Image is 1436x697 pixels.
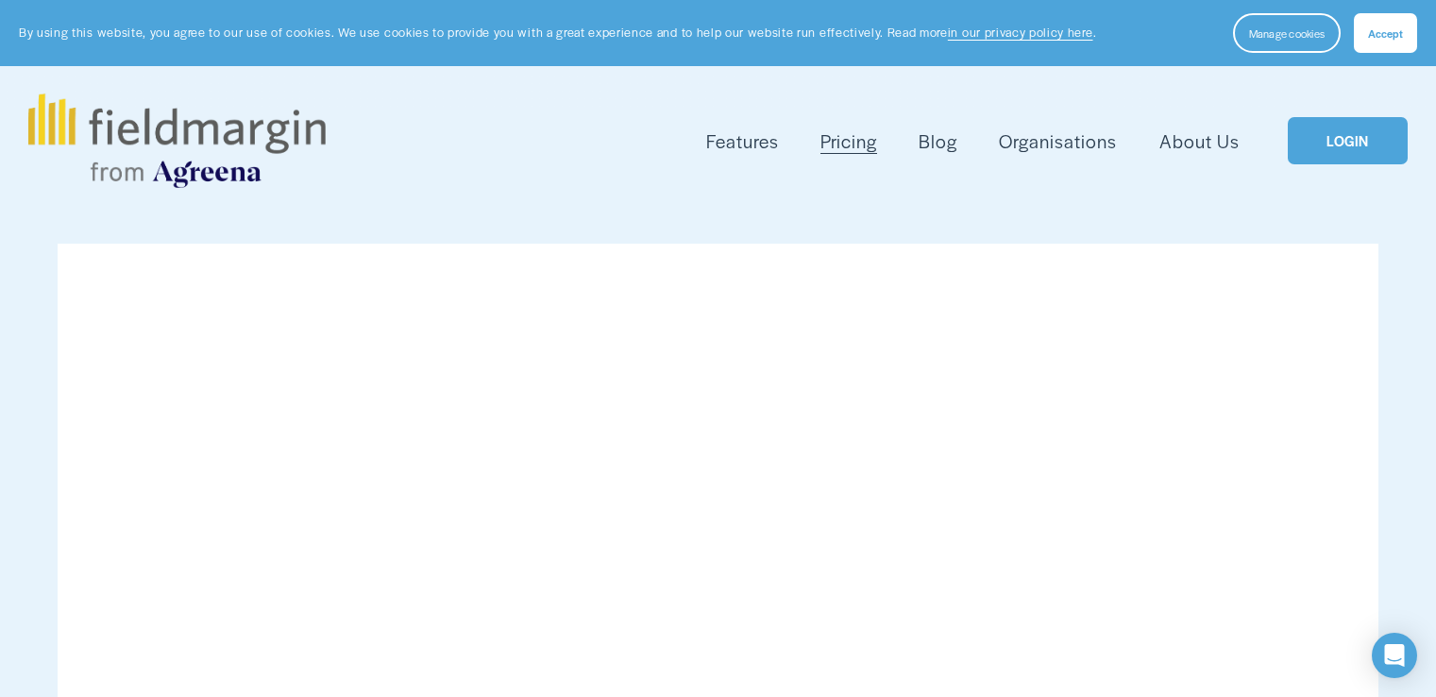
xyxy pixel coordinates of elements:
button: Manage cookies [1233,13,1341,53]
a: folder dropdown [706,126,779,157]
a: LOGIN [1288,117,1407,165]
div: Open Intercom Messenger [1372,633,1417,678]
a: Organisations [999,126,1117,157]
img: fieldmargin.com [28,93,325,188]
a: Pricing [820,126,877,157]
a: Blog [919,126,957,157]
a: About Us [1159,126,1240,157]
button: Accept [1354,13,1417,53]
a: in our privacy policy here [948,24,1093,41]
p: By using this website, you agree to our use of cookies. We use cookies to provide you with a grea... [19,24,1096,42]
span: Accept [1368,25,1403,41]
span: Features [706,127,779,155]
span: Manage cookies [1249,25,1325,41]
